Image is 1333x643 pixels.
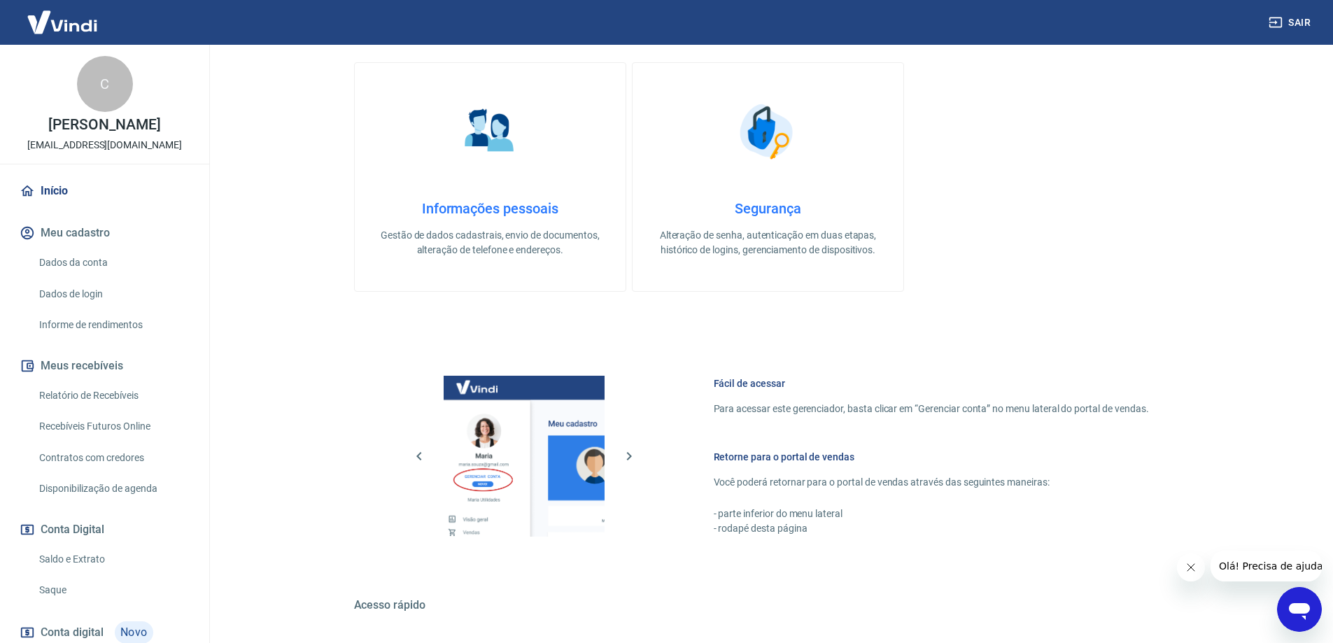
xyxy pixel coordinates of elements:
[34,474,192,503] a: Disponibilização de agenda
[17,1,108,43] img: Vindi
[377,228,603,257] p: Gestão de dados cadastrais, envio de documentos, alteração de telefone e endereços.
[17,351,192,381] button: Meus recebíveis
[714,402,1149,416] p: Para acessar este gerenciador, basta clicar em “Gerenciar conta” no menu lateral do portal de ven...
[27,138,182,153] p: [EMAIL_ADDRESS][DOMAIN_NAME]
[34,381,192,410] a: Relatório de Recebíveis
[714,507,1149,521] p: - parte inferior do menu lateral
[655,200,881,217] h4: Segurança
[17,514,192,545] button: Conta Digital
[17,218,192,248] button: Meu cadastro
[455,97,525,167] img: Informações pessoais
[354,62,626,292] a: Informações pessoaisInformações pessoaisGestão de dados cadastrais, envio de documentos, alteraçã...
[1266,10,1316,36] button: Sair
[1211,551,1322,581] iframe: Mensagem da empresa
[354,598,1183,612] h5: Acesso rápido
[632,62,904,292] a: SegurançaSegurançaAlteração de senha, autenticação em duas etapas, histórico de logins, gerenciam...
[733,97,803,167] img: Segurança
[714,521,1149,536] p: - rodapé desta página
[77,56,133,112] div: C
[34,576,192,605] a: Saque
[444,376,605,537] img: Imagem da dashboard mostrando o botão de gerenciar conta na sidebar no lado esquerdo
[655,228,881,257] p: Alteração de senha, autenticação em duas etapas, histórico de logins, gerenciamento de dispositivos.
[17,176,192,206] a: Início
[34,444,192,472] a: Contratos com credores
[714,475,1149,490] p: Você poderá retornar para o portal de vendas através das seguintes maneiras:
[34,412,192,441] a: Recebíveis Futuros Online
[34,248,192,277] a: Dados da conta
[714,450,1149,464] h6: Retorne para o portal de vendas
[1277,587,1322,632] iframe: Botão para abrir a janela de mensagens
[8,10,118,21] span: Olá! Precisa de ajuda?
[34,545,192,574] a: Saldo e Extrato
[714,376,1149,390] h6: Fácil de acessar
[48,118,160,132] p: [PERSON_NAME]
[377,200,603,217] h4: Informações pessoais
[1177,553,1205,581] iframe: Fechar mensagem
[41,623,104,642] span: Conta digital
[34,311,192,339] a: Informe de rendimentos
[34,280,192,309] a: Dados de login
